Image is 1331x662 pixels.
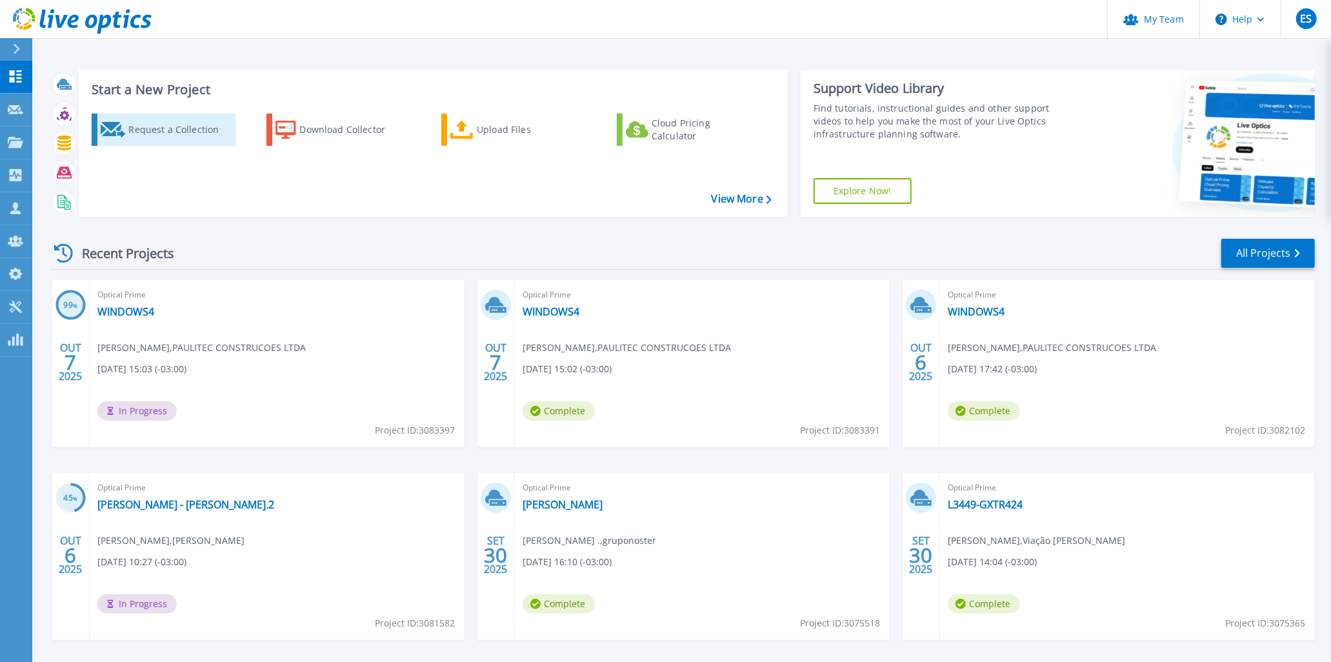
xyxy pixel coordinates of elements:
[948,555,1037,569] span: [DATE] 14:04 (-03:00)
[97,534,245,548] span: [PERSON_NAME] , [PERSON_NAME]
[523,481,882,495] span: Optical Prime
[948,534,1125,548] span: [PERSON_NAME] , Viação [PERSON_NAME]
[484,550,507,561] span: 30
[617,114,761,146] a: Cloud Pricing Calculator
[266,114,410,146] a: Download Collector
[97,401,177,421] span: In Progress
[523,594,595,614] span: Complete
[1225,616,1305,630] span: Project ID: 3075365
[65,357,76,368] span: 7
[50,237,192,269] div: Recent Projects
[55,298,86,313] h3: 99
[483,339,508,386] div: OUT 2025
[523,534,656,548] span: [PERSON_NAME] . , gruponoster
[908,532,933,579] div: SET 2025
[523,401,595,421] span: Complete
[915,357,926,368] span: 6
[523,288,882,302] span: Optical Prime
[55,491,86,506] h3: 45
[948,481,1307,495] span: Optical Prime
[948,498,1023,511] a: L3449-GXTR424
[58,339,83,386] div: OUT 2025
[97,594,177,614] span: In Progress
[948,341,1156,355] span: [PERSON_NAME] , PAULITEC CONSTRUCOES LTDA
[1221,239,1315,268] a: All Projects
[97,305,154,318] a: WINDOWS4
[375,423,455,437] span: Project ID: 3083397
[948,401,1020,421] span: Complete
[814,80,1077,97] div: Support Video Library
[97,555,186,569] span: [DATE] 10:27 (-03:00)
[948,288,1307,302] span: Optical Prime
[128,117,232,143] div: Request a Collection
[65,550,76,561] span: 6
[523,555,612,569] span: [DATE] 16:10 (-03:00)
[441,114,585,146] a: Upload Files
[97,498,274,511] a: [PERSON_NAME] - [PERSON_NAME].2
[92,114,235,146] a: Request a Collection
[58,532,83,579] div: OUT 2025
[300,117,403,143] div: Download Collector
[483,532,508,579] div: SET 2025
[523,498,603,511] a: [PERSON_NAME]
[92,83,771,97] h3: Start a New Project
[523,362,612,376] span: [DATE] 15:02 (-03:00)
[712,193,772,205] a: View More
[97,288,457,302] span: Optical Prime
[375,616,455,630] span: Project ID: 3081582
[1300,14,1312,24] span: ES
[477,117,580,143] div: Upload Files
[523,341,731,355] span: [PERSON_NAME] , PAULITEC CONSTRUCOES LTDA
[490,357,501,368] span: 7
[73,495,77,502] span: %
[948,305,1005,318] a: WINDOWS4
[523,305,579,318] a: WINDOWS4
[97,341,306,355] span: [PERSON_NAME] , PAULITEC CONSTRUCOES LTDA
[1225,423,1305,437] span: Project ID: 3082102
[908,339,933,386] div: OUT 2025
[652,117,755,143] div: Cloud Pricing Calculator
[814,178,912,204] a: Explore Now!
[948,362,1037,376] span: [DATE] 17:42 (-03:00)
[800,423,880,437] span: Project ID: 3083391
[948,594,1020,614] span: Complete
[97,481,457,495] span: Optical Prime
[73,302,77,309] span: %
[97,362,186,376] span: [DATE] 15:03 (-03:00)
[800,616,880,630] span: Project ID: 3075518
[814,102,1077,141] div: Find tutorials, instructional guides and other support videos to help you make the most of your L...
[909,550,932,561] span: 30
